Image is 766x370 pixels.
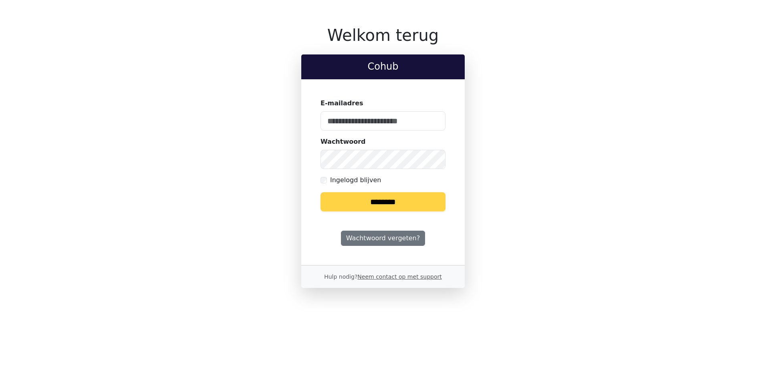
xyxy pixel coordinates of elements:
a: Wachtwoord vergeten? [341,231,425,246]
label: E-mailadres [321,99,363,108]
label: Wachtwoord [321,137,366,147]
keeper-lock: Open Keeper Popup [429,116,439,126]
a: Neem contact op met support [357,273,441,280]
h2: Cohub [308,61,458,72]
small: Hulp nodig? [324,273,442,280]
h1: Welkom terug [301,26,465,45]
label: Ingelogd blijven [330,175,381,185]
